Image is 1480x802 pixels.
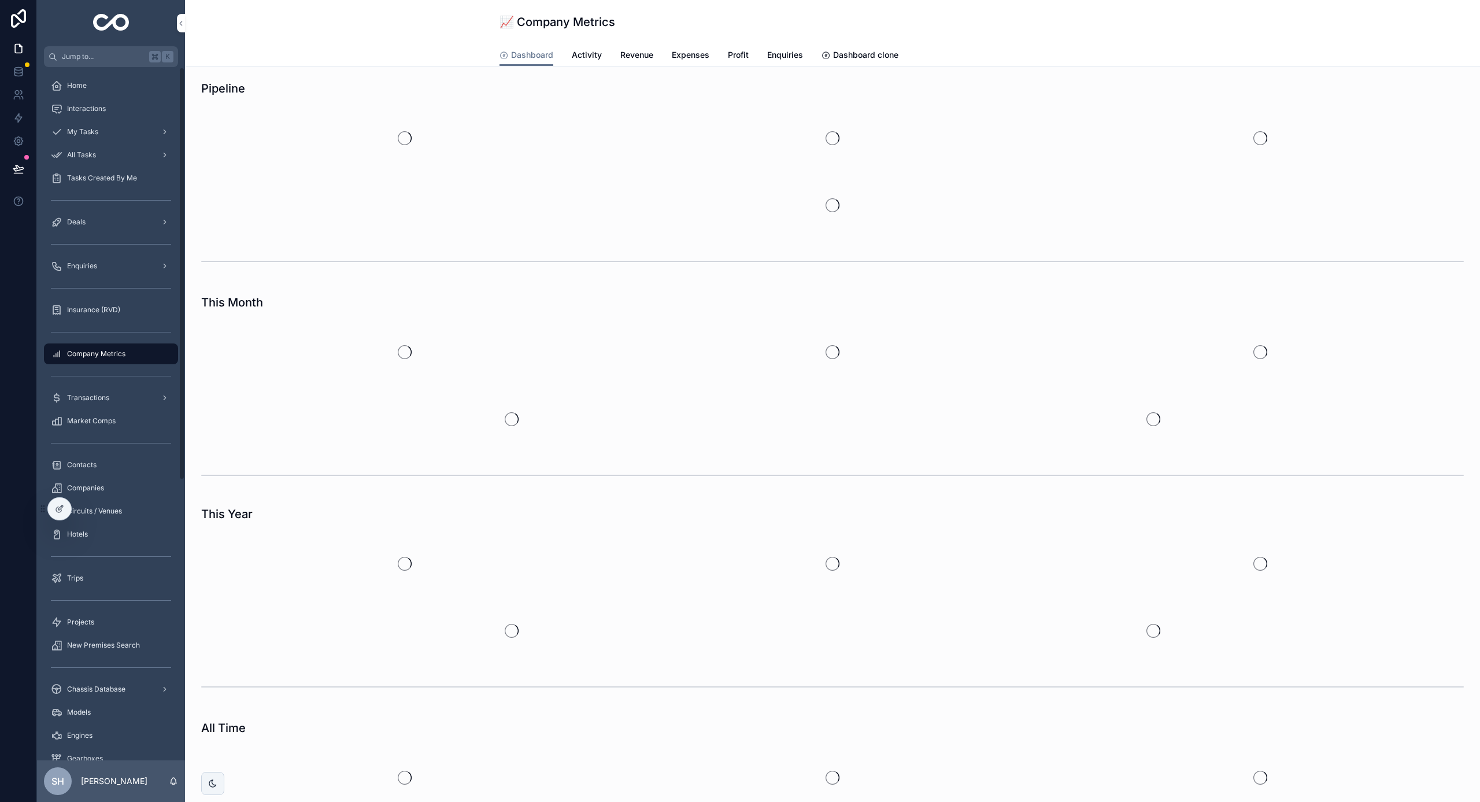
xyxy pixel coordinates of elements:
a: Activity [572,45,602,68]
a: Engines [44,725,178,746]
span: Dashboard [511,49,553,61]
a: Tasks Created By Me [44,168,178,189]
h1: This Month [201,294,263,311]
a: Models [44,702,178,723]
a: Revenue [620,45,653,68]
a: Company Metrics [44,343,178,364]
a: Home [44,75,178,96]
a: Contacts [44,454,178,475]
div: scrollable content [37,67,185,760]
span: Enquiries [67,261,97,271]
a: Transactions [44,387,178,408]
span: Companies [67,483,104,493]
a: All Tasks [44,145,178,165]
span: Dashboard clone [833,49,898,61]
a: Interactions [44,98,178,119]
span: Revenue [620,49,653,61]
a: Dashboard clone [822,45,898,68]
span: Interactions [67,104,106,113]
span: Contacts [67,460,97,470]
a: Enquiries [44,256,178,276]
span: Activity [572,49,602,61]
a: Enquiries [767,45,803,68]
span: Profit [728,49,749,61]
a: New Premises Search [44,635,178,656]
span: My Tasks [67,127,98,136]
a: Gearboxes [44,748,178,769]
p: [PERSON_NAME] [81,775,147,787]
span: Models [67,708,91,717]
a: Deals [44,212,178,232]
a: Hotels [44,524,178,545]
img: App logo [93,14,129,32]
h1: All Time [201,720,246,736]
h1: 📈 Company Metrics [499,14,615,30]
span: Insurance (RVD) [67,305,120,315]
span: Chassis Database [67,685,125,694]
a: Profit [728,45,749,68]
span: Projects [67,618,94,627]
a: Chassis Database [44,679,178,700]
a: Trips [44,568,178,589]
button: Jump to...K [44,46,178,67]
span: Hotels [67,530,88,539]
span: Enquiries [767,49,803,61]
span: Market Comps [67,416,116,426]
span: New Premises Search [67,641,140,650]
span: K [163,52,172,61]
h1: Pipeline [201,80,245,97]
span: Tasks Created By Me [67,173,137,183]
span: Expenses [672,49,709,61]
span: Company Metrics [67,349,125,359]
a: Companies [44,478,178,498]
span: Deals [67,217,86,227]
a: Expenses [672,45,709,68]
span: Transactions [67,393,109,402]
a: Insurance (RVD) [44,300,178,320]
a: Projects [44,612,178,633]
span: Gearboxes [67,754,103,763]
a: Dashboard [499,45,553,66]
span: Trips [67,574,83,583]
span: Circuits / Venues [67,507,122,516]
a: My Tasks [44,121,178,142]
a: Market Comps [44,411,178,431]
span: SH [51,774,64,788]
h1: This Year [201,506,253,522]
a: Circuits / Venues [44,501,178,522]
span: Home [67,81,87,90]
span: Engines [67,731,92,740]
span: All Tasks [67,150,96,160]
span: Jump to... [62,52,145,61]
